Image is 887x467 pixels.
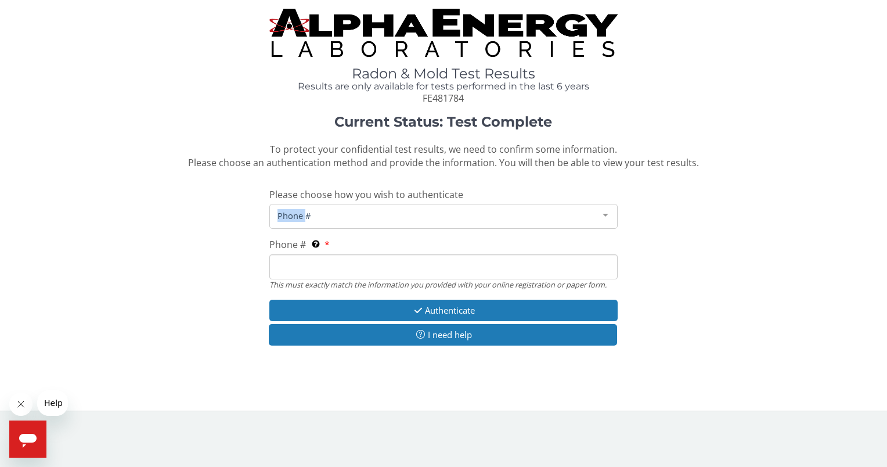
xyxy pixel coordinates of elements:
span: Please choose how you wish to authenticate [269,188,463,201]
button: I need help [269,324,616,346]
iframe: Close message [9,393,33,416]
iframe: Button to launch messaging window [9,421,46,458]
iframe: Message from company [37,390,68,416]
span: To protect your confidential test results, we need to confirm some information. Please choose an ... [188,143,699,169]
img: TightCrop.jpg [269,9,617,57]
h1: Radon & Mold Test Results [269,66,617,81]
span: Phone # [275,209,593,222]
strong: Current Status: Test Complete [334,113,552,130]
h4: Results are only available for tests performed in the last 6 years [269,81,617,92]
span: FE481784 [423,92,464,105]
